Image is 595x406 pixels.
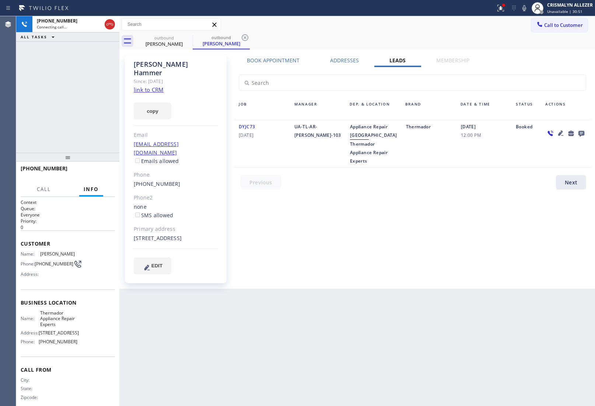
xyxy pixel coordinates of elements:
[136,33,192,49] div: Jonathan Hammer
[436,57,469,64] label: Membership
[290,122,346,165] div: UA-TL-AR-[PERSON_NAME]-103
[79,182,103,197] button: Info
[40,310,77,327] span: Thermador Appliance Repair Experts
[134,140,179,156] a: [EMAIL_ADDRESS][DOMAIN_NAME]
[134,257,171,274] button: EDIT
[401,100,456,118] div: Brand
[134,103,171,119] button: copy
[134,131,218,139] div: Email
[247,57,300,64] label: Book Appointment
[21,165,67,172] span: [PHONE_NUMBER]
[239,131,286,139] span: [DATE]
[134,194,218,202] div: Phone2
[16,32,62,41] button: ALL TASKS
[239,75,586,90] input: Search
[21,240,115,247] span: Customer
[193,33,249,49] div: Jonathan Hammer
[193,40,249,47] div: [PERSON_NAME]
[134,77,218,86] div: Since: [DATE]
[134,203,218,220] div: none
[21,377,40,383] span: City:
[21,261,35,267] span: Phone:
[134,234,218,243] div: [STREET_ADDRESS]
[21,299,115,306] span: Business location
[547,9,582,14] span: Unavailable | 30:51
[35,261,73,267] span: [PHONE_NUMBER]
[32,182,55,197] button: Call
[511,122,541,165] div: Booked
[39,330,79,336] span: [STREET_ADDRESS]
[135,158,140,163] input: Emails allowed
[456,100,511,118] div: Date & Time
[151,263,162,268] span: EDIT
[511,100,541,118] div: Status
[37,18,77,24] span: [PHONE_NUMBER]
[330,57,359,64] label: Addresses
[519,3,529,13] button: Mute
[122,18,221,30] input: Search
[21,224,115,230] p: 0
[136,35,192,41] div: outbound
[21,199,115,205] h1: Context
[541,100,591,118] div: Actions
[21,366,115,373] span: Call From
[134,212,173,219] label: SMS allowed
[350,141,388,164] span: Thermador Appliance Repair Experts
[134,86,164,93] a: link to CRM
[21,339,39,344] span: Phone:
[21,251,40,257] span: Name:
[135,212,140,217] input: SMS allowed
[21,34,47,39] span: ALL TASKS
[40,251,77,257] span: [PERSON_NAME]
[21,218,115,224] h2: Priority:
[461,131,507,139] span: 12:00 PM
[193,35,249,40] div: outbound
[21,395,40,400] span: Zipcode:
[134,157,179,164] label: Emails allowed
[134,180,181,187] a: [PHONE_NUMBER]
[350,124,397,138] span: Appliance Repair [GEOGRAPHIC_DATA]
[21,212,115,218] p: Everyone
[531,18,588,32] button: Call to Customer
[37,24,67,30] span: Connecting call…
[544,22,583,28] span: Call to Customer
[389,57,406,64] label: Leads
[456,122,511,165] div: [DATE]
[21,386,40,391] span: State:
[37,186,51,192] span: Call
[21,330,39,336] span: Address:
[21,316,40,321] span: Name:
[134,171,218,179] div: Phone
[402,122,456,165] div: Thermador
[136,41,192,47] div: [PERSON_NAME]
[345,100,400,118] div: Dep. & Location
[21,271,40,277] span: Address:
[21,205,115,212] h2: Queue:
[547,2,593,8] div: CRISMALYN ALLEZER
[134,225,218,233] div: Primary address
[239,124,255,130] span: DYJC73
[290,100,345,118] div: Manager
[134,60,218,77] div: [PERSON_NAME] Hammer
[39,339,77,344] span: [PHONE_NUMBER]
[84,186,99,192] span: Info
[234,100,290,118] div: Job
[105,19,115,30] button: Hang up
